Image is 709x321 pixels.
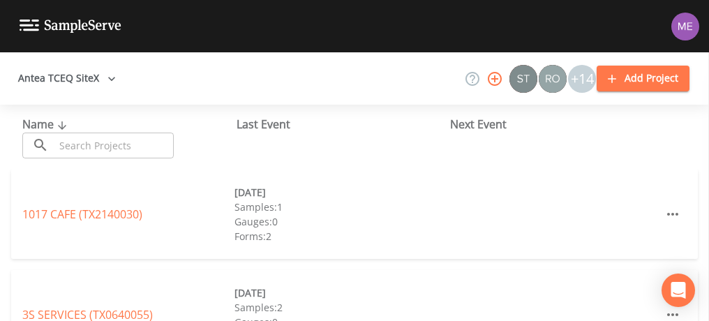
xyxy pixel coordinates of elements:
[450,116,664,133] div: Next Event
[234,185,447,200] div: [DATE]
[54,133,174,158] input: Search Projects
[13,66,121,91] button: Antea TCEQ SiteX
[234,285,447,300] div: [DATE]
[22,117,70,132] span: Name
[662,274,695,307] div: Open Intercom Messenger
[22,207,142,222] a: 1017 CAFE (TX2140030)
[539,65,567,93] img: 7e5c62b91fde3b9fc00588adc1700c9a
[509,65,538,93] div: Stan Porter
[671,13,699,40] img: d4d65db7c401dd99d63b7ad86343d265
[538,65,567,93] div: Rodolfo Ramirez
[568,65,596,93] div: +14
[234,300,447,315] div: Samples: 2
[597,66,689,91] button: Add Project
[237,116,451,133] div: Last Event
[234,229,447,244] div: Forms: 2
[20,20,121,33] img: logo
[509,65,537,93] img: c0670e89e469b6405363224a5fca805c
[234,200,447,214] div: Samples: 1
[234,214,447,229] div: Gauges: 0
